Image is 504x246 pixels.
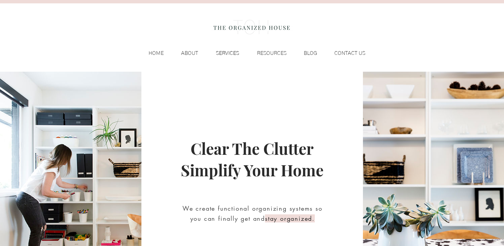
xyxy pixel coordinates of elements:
span: stay organized [265,214,312,222]
p: ABOUT [178,48,201,58]
span: Clear The Clutter Simplify Your Home [181,138,324,180]
p: BLOG [300,48,321,58]
span: . [312,214,315,222]
a: ABOUT [167,48,201,58]
nav: Site [135,48,369,58]
p: CONTACT US [331,48,369,58]
p: SERVICES [212,48,242,58]
p: HOME [145,48,167,58]
a: CONTACT US [321,48,369,58]
a: HOME [135,48,167,58]
a: BLOG [290,48,321,58]
img: the organized house [210,14,293,41]
a: RESOURCES [242,48,290,58]
a: SERVICES [201,48,242,58]
span: We create functional organizing systems so you can finally get and [182,204,323,222]
p: RESOURCES [254,48,290,58]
